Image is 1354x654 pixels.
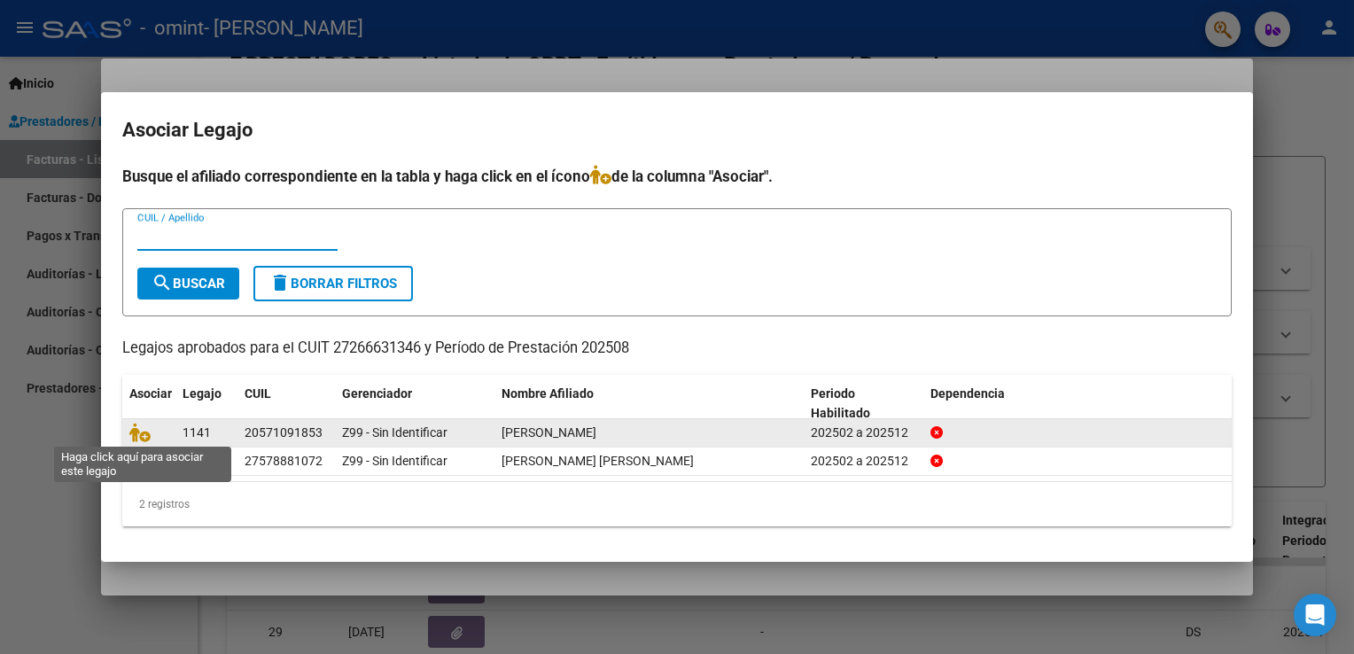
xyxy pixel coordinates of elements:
[930,386,1005,401] span: Dependencia
[245,451,323,471] div: 27578881072
[152,272,173,293] mat-icon: search
[269,272,291,293] mat-icon: delete
[804,375,923,433] datatable-header-cell: Periodo Habilitado
[502,386,594,401] span: Nombre Afiliado
[502,454,694,468] span: CASANOVA LLANOS EMMA SOFIA
[811,386,870,421] span: Periodo Habilitado
[245,386,271,401] span: CUIL
[342,386,412,401] span: Gerenciador
[137,268,239,300] button: Buscar
[122,113,1232,147] h2: Asociar Legajo
[1294,594,1336,636] div: Open Intercom Messenger
[811,451,916,471] div: 202502 a 202512
[342,425,447,440] span: Z99 - Sin Identificar
[183,454,204,468] span: 187
[183,386,222,401] span: Legajo
[129,386,172,401] span: Asociar
[183,425,211,440] span: 1141
[122,482,1232,526] div: 2 registros
[269,276,397,292] span: Borrar Filtros
[237,375,335,433] datatable-header-cell: CUIL
[122,165,1232,188] h4: Busque el afiliado correspondiente en la tabla y haga click en el ícono de la columna "Asociar".
[122,338,1232,360] p: Legajos aprobados para el CUIT 27266631346 y Período de Prestación 202508
[811,423,916,443] div: 202502 a 202512
[923,375,1233,433] datatable-header-cell: Dependencia
[175,375,237,433] datatable-header-cell: Legajo
[342,454,447,468] span: Z99 - Sin Identificar
[245,423,323,443] div: 20571091853
[122,375,175,433] datatable-header-cell: Asociar
[502,425,596,440] span: CHAZARRETA GRAHAM LIAM
[335,375,494,433] datatable-header-cell: Gerenciador
[494,375,804,433] datatable-header-cell: Nombre Afiliado
[152,276,225,292] span: Buscar
[253,266,413,301] button: Borrar Filtros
